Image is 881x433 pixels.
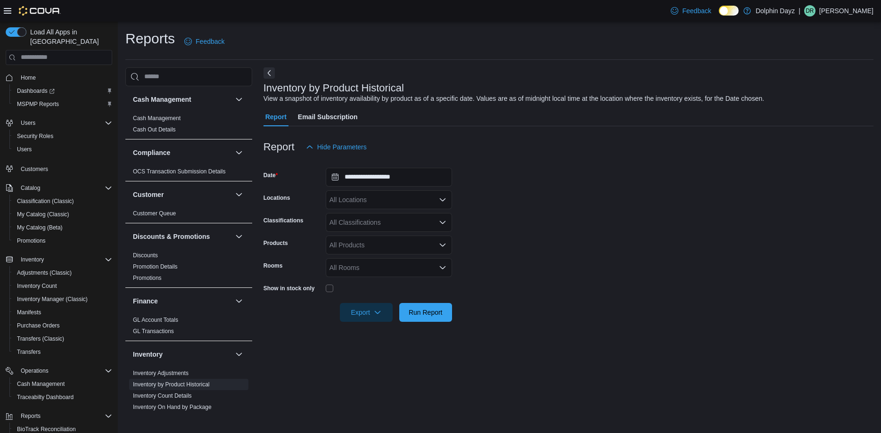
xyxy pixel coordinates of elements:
[9,234,116,247] button: Promotions
[133,404,212,410] a: Inventory On Hand by Package
[9,208,116,221] button: My Catalog (Classic)
[806,5,814,16] span: DR
[819,5,873,16] p: [PERSON_NAME]
[17,117,112,129] span: Users
[133,274,162,282] span: Promotions
[17,282,57,290] span: Inventory Count
[21,184,40,192] span: Catalog
[133,95,191,104] h3: Cash Management
[13,131,57,142] a: Security Roles
[9,377,116,391] button: Cash Management
[263,67,275,79] button: Next
[13,346,44,358] a: Transfers
[263,141,295,153] h3: Report
[399,303,452,322] button: Run Report
[133,327,174,335] span: GL Transactions
[13,98,63,110] a: MSPMP Reports
[133,232,231,241] button: Discounts & Promotions
[13,307,112,318] span: Manifests
[13,85,58,97] a: Dashboards
[263,194,290,202] label: Locations
[17,163,52,175] a: Customers
[17,254,112,265] span: Inventory
[298,107,358,126] span: Email Subscription
[13,196,112,207] span: Classification (Classic)
[133,381,210,388] a: Inventory by Product Historical
[13,307,45,318] a: Manifests
[133,263,178,270] span: Promotion Details
[17,410,44,422] button: Reports
[133,263,178,270] a: Promotion Details
[13,320,64,331] a: Purchase Orders
[13,235,112,246] span: Promotions
[133,115,181,122] a: Cash Management
[13,131,112,142] span: Security Roles
[133,252,158,259] span: Discounts
[2,116,116,130] button: Users
[133,369,189,377] span: Inventory Adjustments
[17,146,32,153] span: Users
[17,87,55,95] span: Dashboards
[9,221,116,234] button: My Catalog (Beta)
[133,350,231,359] button: Inventory
[17,163,112,174] span: Customers
[804,5,815,16] div: Donna Ryan
[13,378,112,390] span: Cash Management
[233,231,245,242] button: Discounts & Promotions
[9,98,116,111] button: MSPMP Reports
[133,296,231,306] button: Finance
[21,367,49,375] span: Operations
[133,190,164,199] h3: Customer
[17,224,63,231] span: My Catalog (Beta)
[21,74,36,82] span: Home
[233,349,245,360] button: Inventory
[17,410,112,422] span: Reports
[326,168,452,187] input: Press the down key to open a popover containing a calendar.
[13,222,66,233] a: My Catalog (Beta)
[346,303,387,322] span: Export
[13,209,112,220] span: My Catalog (Classic)
[17,132,53,140] span: Security Roles
[21,165,48,173] span: Customers
[133,126,176,133] span: Cash Out Details
[263,262,283,270] label: Rooms
[9,266,116,279] button: Adjustments (Classic)
[13,392,77,403] a: Traceabilty Dashboard
[13,222,112,233] span: My Catalog (Beta)
[263,82,404,94] h3: Inventory by Product Historical
[133,275,162,281] a: Promotions
[13,144,112,155] span: Users
[17,237,46,245] span: Promotions
[13,280,61,292] a: Inventory Count
[17,365,112,376] span: Operations
[17,211,69,218] span: My Catalog (Classic)
[133,95,231,104] button: Cash Management
[17,380,65,388] span: Cash Management
[263,172,278,179] label: Date
[133,148,170,157] h3: Compliance
[667,1,715,20] a: Feedback
[133,316,178,324] span: GL Account Totals
[799,5,800,16] p: |
[9,293,116,306] button: Inventory Manager (Classic)
[133,168,226,175] a: OCS Transaction Submission Details
[133,350,163,359] h3: Inventory
[17,365,52,376] button: Operations
[133,232,210,241] h3: Discounts & Promotions
[13,378,68,390] a: Cash Management
[17,72,112,83] span: Home
[13,333,112,344] span: Transfers (Classic)
[263,239,288,247] label: Products
[133,210,176,217] a: Customer Queue
[9,319,116,332] button: Purchase Orders
[13,280,112,292] span: Inventory Count
[125,314,252,341] div: Finance
[19,6,61,16] img: Cova
[233,295,245,307] button: Finance
[181,32,228,51] a: Feedback
[439,196,446,204] button: Open list of options
[133,296,158,306] h3: Finance
[13,98,112,110] span: MSPMP Reports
